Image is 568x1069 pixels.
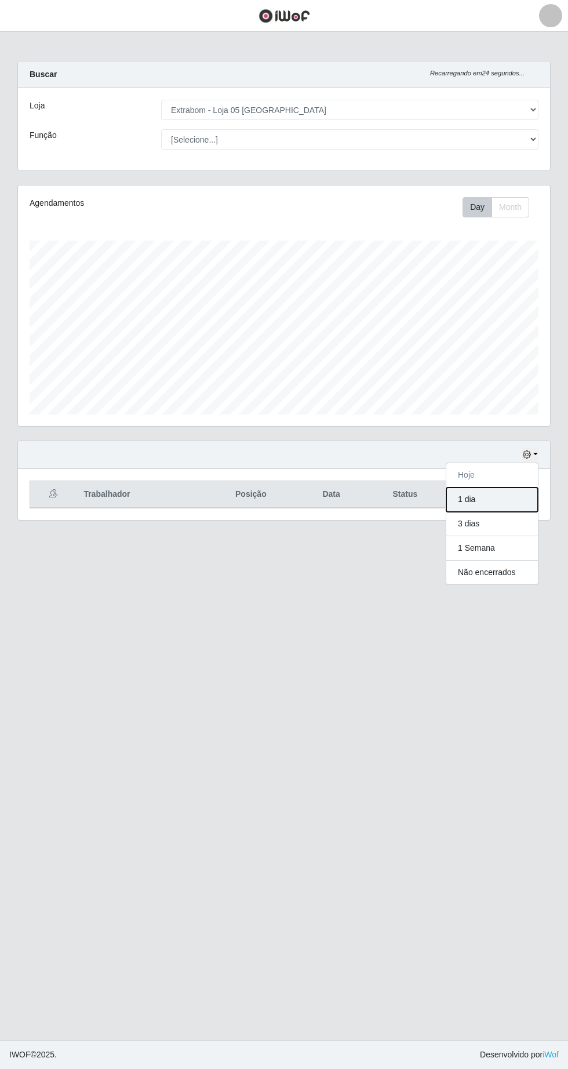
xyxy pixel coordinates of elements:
[446,512,538,536] button: 3 dias
[446,561,538,584] button: Não encerrados
[542,1050,559,1059] a: iWof
[480,1049,559,1061] span: Desenvolvido por
[298,481,364,508] th: Data
[9,1050,31,1059] span: IWOF
[446,463,538,488] button: Hoje
[30,197,231,209] div: Agendamentos
[491,197,529,217] button: Month
[446,488,538,512] button: 1 dia
[463,197,492,217] button: Day
[30,100,45,112] label: Loja
[258,9,310,23] img: CoreUI Logo
[30,129,57,141] label: Função
[463,197,538,217] div: Toolbar with button groups
[203,481,298,508] th: Posição
[365,481,446,508] th: Status
[446,536,538,561] button: 1 Semana
[463,197,529,217] div: First group
[9,1049,57,1061] span: © 2025 .
[77,481,203,508] th: Trabalhador
[430,70,525,77] i: Recarregando em 24 segundos...
[30,70,57,79] strong: Buscar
